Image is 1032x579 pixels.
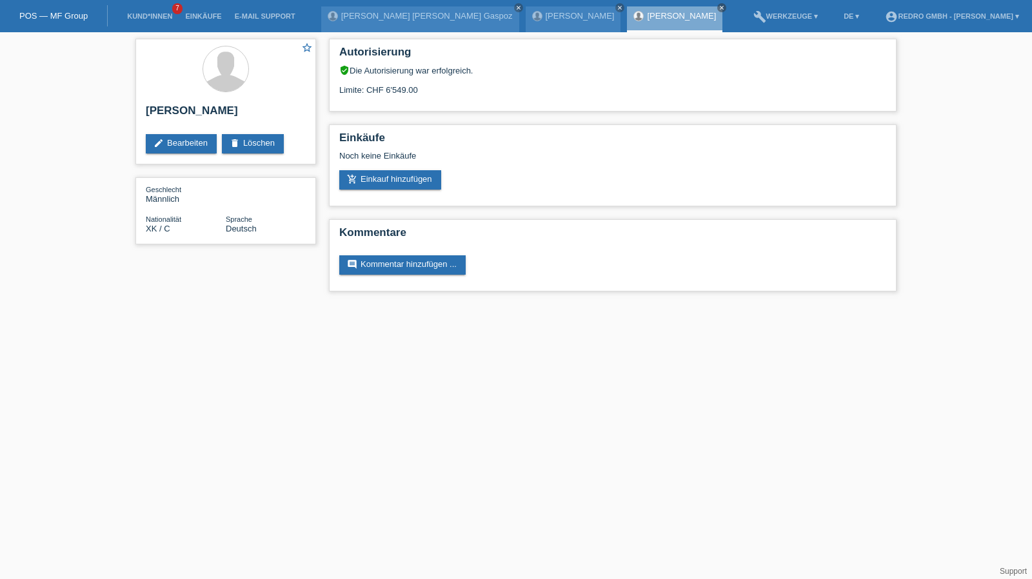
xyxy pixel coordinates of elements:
a: Einkäufe [179,12,228,20]
i: delete [230,138,240,148]
a: star_border [301,42,313,55]
span: Kosovo / C / 02.05.2021 [146,224,170,233]
a: Kund*innen [121,12,179,20]
h2: Einkäufe [339,132,886,151]
a: close [717,3,726,12]
a: [PERSON_NAME] [647,11,716,21]
h2: Kommentare [339,226,886,246]
a: POS — MF Group [19,11,88,21]
a: E-Mail Support [228,12,302,20]
span: Nationalität [146,215,181,223]
a: deleteLöschen [222,134,284,153]
a: Support [1000,567,1027,576]
a: close [514,3,523,12]
div: Die Autorisierung war erfolgreich. [339,65,886,75]
h2: Autorisierung [339,46,886,65]
i: verified_user [339,65,350,75]
i: close [515,5,522,11]
a: add_shopping_cartEinkauf hinzufügen [339,170,441,190]
a: account_circleRedro GmbH - [PERSON_NAME] ▾ [878,12,1026,20]
a: DE ▾ [837,12,866,20]
i: edit [154,138,164,148]
div: Limite: CHF 6'549.00 [339,75,886,95]
i: close [617,5,623,11]
a: buildWerkzeuge ▾ [747,12,825,20]
div: Männlich [146,184,226,204]
span: Geschlecht [146,186,181,193]
span: Deutsch [226,224,257,233]
span: 7 [172,3,183,14]
i: comment [347,259,357,270]
i: star_border [301,42,313,54]
h2: [PERSON_NAME] [146,104,306,124]
div: Noch keine Einkäufe [339,151,886,170]
i: build [753,10,766,23]
a: [PERSON_NAME] [546,11,615,21]
a: [PERSON_NAME] [PERSON_NAME] Gaspoz [341,11,513,21]
a: commentKommentar hinzufügen ... [339,255,466,275]
span: Sprache [226,215,252,223]
i: close [719,5,725,11]
a: editBearbeiten [146,134,217,153]
i: add_shopping_cart [347,174,357,184]
i: account_circle [885,10,898,23]
a: close [615,3,624,12]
